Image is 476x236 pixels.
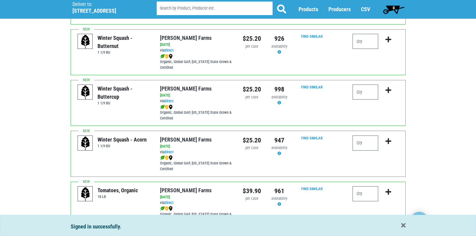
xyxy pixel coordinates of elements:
[243,85,261,94] div: $25.20
[160,155,165,160] img: leaf-e5c59151409436ccce96b2ca1b28e03c.png
[271,95,287,99] span: availability
[165,155,169,160] img: safety-e55c860ca8c00a9c171001a62a92dabd.png
[160,187,212,193] a: [PERSON_NAME] Farms
[72,8,141,14] h5: [STREET_ADDRESS]
[160,194,233,200] div: [DATE]
[165,105,169,110] img: safety-e55c860ca8c00a9c171001a62a92dabd.png
[160,93,233,98] div: [DATE]
[353,85,378,100] input: Qty
[165,206,169,211] img: safety-e55c860ca8c00a9c171001a62a92dabd.png
[165,54,169,59] img: safety-e55c860ca8c00a9c171001a62a92dabd.png
[97,101,151,105] h6: 1 1/9 BU
[243,186,261,196] div: $39.90
[270,34,289,43] div: 926
[243,145,261,151] div: per case
[160,42,233,48] div: [DATE]
[270,85,289,94] div: 998
[160,149,233,155] div: via
[160,35,212,41] a: [PERSON_NAME] Farms
[328,6,351,13] a: Producers
[97,34,151,50] div: Winter Squash - Butternut
[160,144,233,149] div: [DATE]
[160,85,212,92] a: [PERSON_NAME] Farms
[97,85,151,101] div: Winter Squash - Buttercup
[160,98,233,104] div: via
[271,196,287,201] span: availability
[353,34,378,49] input: Qty
[243,196,261,202] div: per case
[271,44,287,49] span: availability
[157,2,273,15] input: Search by Product, Producer etc.
[243,44,261,49] div: per case
[78,136,93,151] img: placeholder-variety-43d6402dacf2d531de610a020419775a.svg
[165,200,174,205] a: Direct
[169,54,173,59] img: map_marker-0e94453035b3232a4d21701695807de9.png
[97,194,138,199] h6: 18 LB
[160,206,165,211] img: leaf-e5c59151409436ccce96b2ca1b28e03c.png
[165,48,174,53] a: Direct
[243,136,261,145] div: $25.20
[169,155,173,160] img: map_marker-0e94453035b3232a4d21701695807de9.png
[160,136,212,143] a: [PERSON_NAME] Farms
[270,136,289,145] div: 947
[97,50,151,55] h6: 1 1/9 BU
[72,2,141,8] p: Deliver to:
[160,105,165,110] img: leaf-e5c59151409436ccce96b2ca1b28e03c.png
[78,187,93,202] img: placeholder-variety-43d6402dacf2d531de610a020419775a.svg
[160,48,233,53] div: via
[78,85,93,100] img: placeholder-variety-43d6402dacf2d531de610a020419775a.svg
[271,145,287,150] span: availability
[97,136,147,144] div: Winter Squash - Acorn
[299,6,318,13] a: Products
[361,6,370,13] a: CSV
[380,3,407,15] a: 0
[353,186,378,201] input: Qty
[97,144,147,148] h6: 1 1/9 BU
[270,186,289,196] div: 961
[165,99,174,103] a: Direct
[243,94,261,100] div: per case
[78,34,93,49] img: placeholder-variety-43d6402dacf2d531de610a020419775a.svg
[393,5,395,10] span: 0
[169,206,173,211] img: map_marker-0e94453035b3232a4d21701695807de9.png
[160,206,233,223] div: Organic, Global GAP, [US_STATE] State Grown & Certified
[301,187,323,191] a: Find Similar
[160,155,233,172] div: Organic, Global GAP, [US_STATE] State Grown & Certified
[97,186,138,194] div: Tomatoes, Organic
[301,34,323,39] a: Find Similar
[71,222,406,231] div: Signed in successfully.
[160,53,233,71] div: Organic, Global GAP, [US_STATE] State Grown & Certified
[301,136,323,140] a: Find Similar
[160,104,233,121] div: Organic, Global GAP, [US_STATE] State Grown & Certified
[353,136,378,151] input: Qty
[301,85,323,89] a: Find Similar
[160,200,233,206] div: via
[160,54,165,59] img: leaf-e5c59151409436ccce96b2ca1b28e03c.png
[243,34,261,43] div: $25.20
[169,105,173,110] img: map_marker-0e94453035b3232a4d21701695807de9.png
[165,150,174,154] a: Direct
